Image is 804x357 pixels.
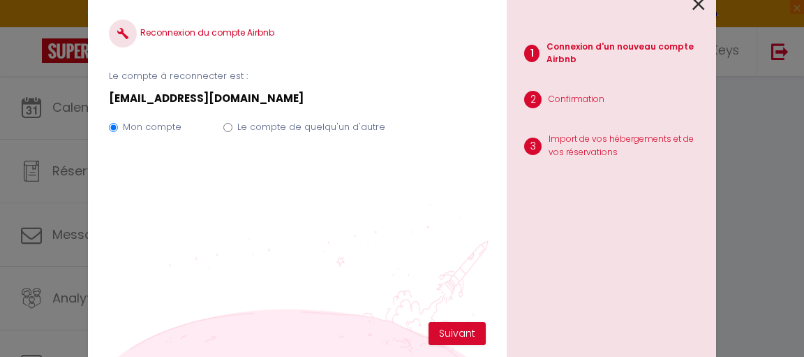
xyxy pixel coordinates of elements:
button: Ouvrir le widget de chat LiveChat [11,6,53,48]
p: Le compte à reconnecter est : [109,69,486,83]
label: Le compte de quelqu'un d'autre [237,120,385,134]
span: 2 [524,91,542,108]
button: Suivant [429,322,486,346]
p: Import de vos hébergements et de vos réservations [549,133,705,159]
label: Mon compte [123,120,181,134]
p: Confirmation [549,93,604,106]
h4: Reconnexion du compte Airbnb [109,20,486,48]
p: [EMAIL_ADDRESS][DOMAIN_NAME] [109,90,486,107]
p: Connexion d'un nouveau compte Airbnb [546,41,705,67]
span: 1 [524,45,539,62]
span: 3 [524,138,542,155]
